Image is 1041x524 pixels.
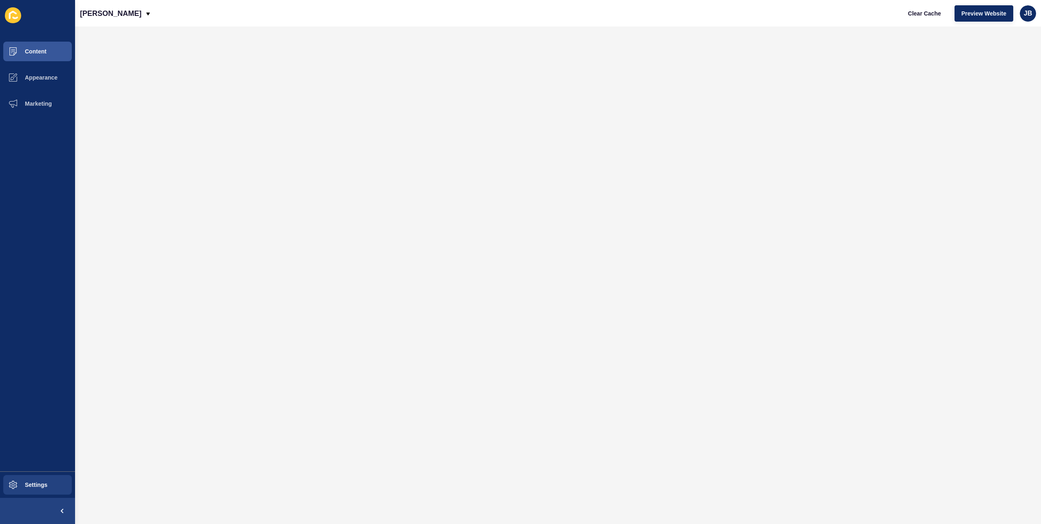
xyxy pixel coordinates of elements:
p: [PERSON_NAME] [80,3,142,24]
button: Preview Website [955,5,1013,22]
span: JB [1024,9,1032,18]
button: Clear Cache [901,5,948,22]
span: Clear Cache [908,9,941,18]
span: Preview Website [961,9,1006,18]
